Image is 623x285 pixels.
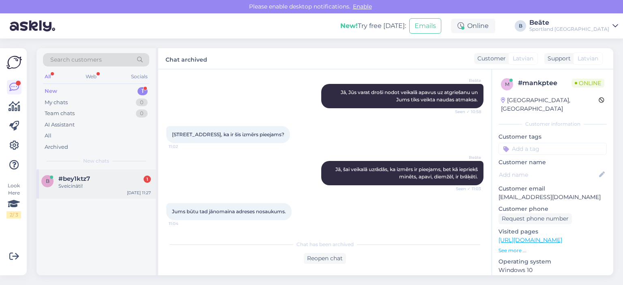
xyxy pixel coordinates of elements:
[172,208,286,214] span: Jums būtu tad jānomaina adreses nosaukums.
[58,182,151,190] div: Sveicināti!
[169,144,199,150] span: 11:02
[45,121,75,129] div: AI Assistant
[499,170,597,179] input: Add name
[136,99,148,107] div: 0
[451,19,495,33] div: Online
[451,109,481,115] span: Seen ✓ 10:58
[165,53,207,64] label: Chat archived
[6,211,21,219] div: 2 / 3
[350,3,374,10] span: Enable
[340,21,406,31] div: Try free [DATE]:
[498,205,607,213] p: Customer phone
[169,221,199,227] span: 11:04
[498,120,607,128] div: Customer information
[335,166,479,180] span: Jā, šai veikalā uzrādās, ka izmērs ir pieejams, bet kā iepriekš minēts, apavi, diemžēl, ir brāķēti.
[50,56,102,64] span: Search customers
[45,87,57,95] div: New
[46,178,49,184] span: b
[45,143,68,151] div: Archived
[498,266,607,274] p: Windows 10
[451,186,481,192] span: Seen ✓ 11:03
[341,89,479,103] span: Jā, Jūs varat droši nodot veikalā apavus uz atgriešanu un Jums tiks veikta naudas atmaksa.
[498,213,572,224] div: Request phone number
[515,20,526,32] div: B
[144,176,151,183] div: 1
[129,71,149,82] div: Socials
[529,19,609,26] div: Beāte
[45,99,68,107] div: My chats
[172,131,284,137] span: [STREET_ADDRESS], ka ir šis izmērs pieejams?
[498,193,607,201] p: [EMAIL_ADDRESS][DOMAIN_NAME]
[6,182,21,219] div: Look Here
[498,257,607,266] p: Operating system
[498,143,607,155] input: Add a tag
[498,133,607,141] p: Customer tags
[340,22,358,30] b: New!
[498,227,607,236] p: Visited pages
[451,154,481,161] span: Beāte
[501,96,599,113] div: [GEOGRAPHIC_DATA], [GEOGRAPHIC_DATA]
[505,81,509,87] span: m
[578,54,598,63] span: Latvian
[498,236,562,244] a: [URL][DOMAIN_NAME]
[544,54,571,63] div: Support
[127,190,151,196] div: [DATE] 11:27
[409,18,441,34] button: Emails
[571,79,604,88] span: Online
[58,175,90,182] span: #bey1ktz7
[137,87,148,95] div: 1
[304,253,346,264] div: Reopen chat
[43,71,52,82] div: All
[518,78,571,88] div: # mankptee
[296,241,354,248] span: Chat has been archived
[529,19,618,32] a: BeāteSportland [GEOGRAPHIC_DATA]
[513,54,533,63] span: Latvian
[136,109,148,118] div: 0
[45,109,75,118] div: Team chats
[498,158,607,167] p: Customer name
[83,157,109,165] span: New chats
[6,55,22,70] img: Askly Logo
[498,184,607,193] p: Customer email
[498,247,607,254] p: See more ...
[451,77,481,84] span: Beāte
[529,26,609,32] div: Sportland [GEOGRAPHIC_DATA]
[45,132,52,140] div: All
[84,71,98,82] div: Web
[474,54,506,63] div: Customer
